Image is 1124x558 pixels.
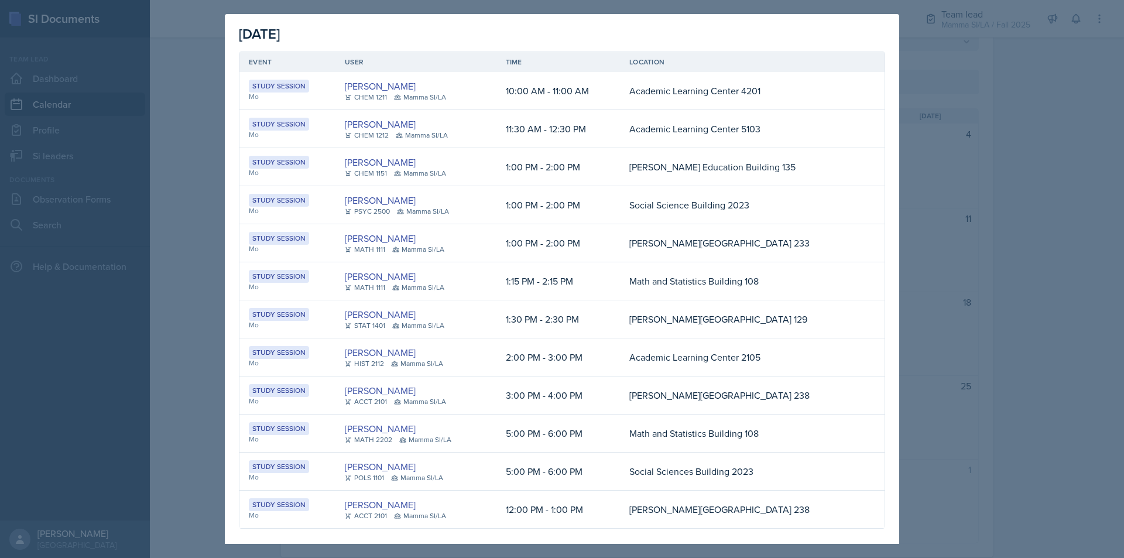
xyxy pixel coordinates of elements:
a: [PERSON_NAME] [345,460,416,474]
div: Mo [249,434,326,444]
div: Mo [249,510,326,521]
div: Mo [249,396,326,406]
td: 1:00 PM - 2:00 PM [496,186,620,224]
div: PSYC 2500 [345,206,390,217]
th: Location [620,52,862,72]
div: Mo [249,129,326,140]
td: [PERSON_NAME][GEOGRAPHIC_DATA] 238 [620,491,862,528]
a: [PERSON_NAME] [345,79,416,93]
div: Mo [249,206,326,216]
div: Mamma SI/LA [394,92,446,102]
div: ACCT 2101 [345,396,387,407]
div: Study Session [249,460,309,473]
td: 1:15 PM - 2:15 PM [496,262,620,300]
div: CHEM 1151 [345,168,387,179]
div: Study Session [249,232,309,245]
div: Close [851,543,878,553]
td: Academic Learning Center 5103 [620,110,862,148]
a: [PERSON_NAME] [345,498,416,512]
div: CHEM 1211 [345,92,387,102]
div: Study Session [249,270,309,283]
div: Study Session [249,384,309,397]
th: User [335,52,496,72]
th: Time [496,52,620,72]
a: [PERSON_NAME] [345,193,416,207]
a: [PERSON_NAME] [345,307,416,321]
td: 5:00 PM - 6:00 PM [496,453,620,491]
div: POLS 1101 [345,473,384,483]
div: Mamma SI/LA [392,320,444,331]
div: Mamma SI/LA [394,168,446,179]
a: [PERSON_NAME] [345,155,416,169]
div: CHEM 1212 [345,130,389,141]
a: [PERSON_NAME] [345,345,416,360]
th: Event [239,52,335,72]
div: Study Session [249,118,309,131]
div: Mamma SI/LA [394,511,446,521]
div: Study Session [249,346,309,359]
a: [PERSON_NAME] [345,117,416,131]
div: Study Session [249,194,309,207]
td: Math and Statistics Building 108 [620,262,862,300]
div: Mo [249,358,326,368]
div: Mo [249,282,326,292]
td: 12:00 PM - 1:00 PM [496,491,620,528]
div: Mamma SI/LA [394,396,446,407]
div: HIST 2112 [345,358,384,369]
td: [PERSON_NAME][GEOGRAPHIC_DATA] 233 [620,224,862,262]
td: 10:00 AM - 11:00 AM [496,72,620,110]
a: [PERSON_NAME] [345,231,416,245]
div: Study Session [249,308,309,321]
div: Mo [249,244,326,254]
td: 1:00 PM - 2:00 PM [496,148,620,186]
a: [PERSON_NAME] [345,422,416,436]
td: 3:00 PM - 4:00 PM [496,376,620,415]
a: [PERSON_NAME] [345,384,416,398]
td: 2:00 PM - 3:00 PM [496,338,620,376]
div: MATH 1111 [345,244,385,255]
div: MATH 1111 [345,282,385,293]
div: STAT 1401 [345,320,385,331]
div: Mo [249,91,326,102]
div: Study Session [249,498,309,511]
div: Mamma SI/LA [392,244,444,255]
td: 1:30 PM - 2:30 PM [496,300,620,338]
div: [DATE] [239,23,885,44]
td: 11:30 AM - 12:30 PM [496,110,620,148]
div: Mamma SI/LA [391,358,443,369]
div: Mamma SI/LA [391,473,443,483]
div: Study Session [249,80,309,93]
button: Close [843,538,885,558]
div: Study Session [249,156,309,169]
div: Mamma SI/LA [399,434,451,445]
td: Academic Learning Center 4201 [620,72,862,110]
a: [PERSON_NAME] [345,269,416,283]
div: Study Session [249,422,309,435]
div: Mamma SI/LA [396,130,448,141]
td: [PERSON_NAME][GEOGRAPHIC_DATA] 238 [620,376,862,415]
div: Mamma SI/LA [392,282,444,293]
td: 1:00 PM - 2:00 PM [496,224,620,262]
div: Mo [249,472,326,482]
div: Mo [249,320,326,330]
div: Mo [249,167,326,178]
div: Mamma SI/LA [397,206,449,217]
td: Academic Learning Center 2105 [620,338,862,376]
td: Math and Statistics Building 108 [620,415,862,453]
div: ACCT 2101 [345,511,387,521]
td: [PERSON_NAME][GEOGRAPHIC_DATA] 129 [620,300,862,338]
div: MATH 2202 [345,434,392,445]
td: Social Sciences Building 2023 [620,453,862,491]
td: 5:00 PM - 6:00 PM [496,415,620,453]
td: Social Science Building 2023 [620,186,862,224]
td: [PERSON_NAME] Education Building 135 [620,148,862,186]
